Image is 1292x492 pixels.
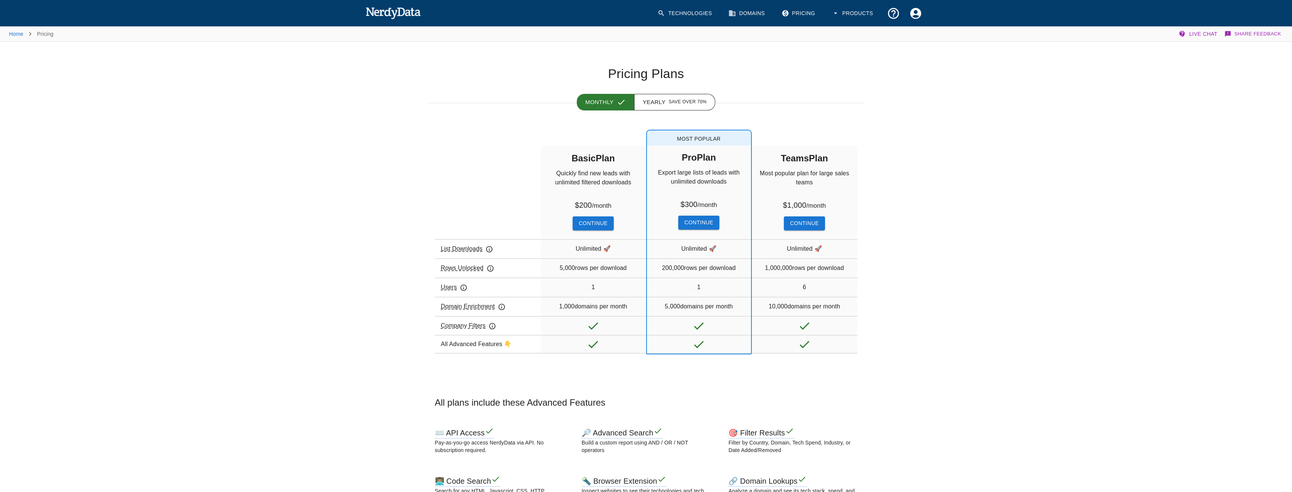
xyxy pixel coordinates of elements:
[435,429,494,438] h6: ⌨️ API Access
[668,98,707,106] span: Save over 70%
[647,258,751,277] div: 200,000 rows per download
[647,277,751,296] div: 1
[724,2,771,25] a: Domains
[435,477,500,487] h6: 👨🏽‍💻 Code Search
[634,94,716,110] button: Yearly Save over 70%
[435,439,564,454] p: Pay-as-you-go access NerdyData via API. No subscription required.
[1177,26,1220,41] button: Live Chat
[573,216,613,230] button: Continue
[37,30,54,38] p: Pricing
[429,397,863,409] h3: All plans include these Advanced Features
[541,297,646,316] div: 1,000 domains per month
[429,66,863,82] h1: Pricing Plans
[441,244,493,253] p: List Downloads
[678,216,719,230] button: Continue
[571,146,615,169] h5: Basic Plan
[681,198,717,210] h6: $ 300
[752,239,857,258] div: Unlimited 🚀
[752,258,857,277] div: 1,000,000 rows per download
[827,2,879,25] button: Products
[582,429,662,438] h6: 🔎 Advanced Search
[9,26,54,41] nav: breadcrumb
[777,2,821,25] a: Pricing
[882,2,905,25] button: Support and Documentation
[435,335,541,354] div: All Advanced Features 👇
[647,239,751,258] div: Unlimited 🚀
[697,201,717,208] small: / month
[647,168,751,198] p: Export large lists of leads with unlimited downloads
[592,202,611,209] small: / month
[541,258,646,277] div: 5,000 rows per download
[577,94,634,110] button: Monthly
[682,146,716,168] h5: Pro Plan
[1223,26,1283,41] button: Share Feedback
[9,31,23,37] a: Home
[582,439,710,454] p: Build a custom report using AND / OR / NOT operators
[1254,438,1283,467] iframe: Drift Widget Chat Controller
[728,477,807,487] h6: 🔗 Domain Lookups
[441,302,505,311] p: Domain Enrichment
[366,5,421,20] img: NerdyData.com
[441,283,468,292] p: Users
[541,277,646,296] div: 1
[575,199,611,210] h6: $ 200
[783,199,826,210] h6: $ 1,000
[752,169,857,199] p: Most popular plan for large sales teams
[728,429,794,438] h6: 🎯 Filter Results
[541,239,646,258] div: Unlimited 🚀
[784,216,825,230] button: Continue
[582,477,666,487] h6: 🔦 Browser Extension
[781,146,828,169] h5: Teams Plan
[541,169,646,199] p: Quickly find new leads with unlimited filtered downloads
[441,264,494,273] p: Rows Unlocked
[752,297,857,316] div: 10,000 domains per month
[728,439,857,454] p: Filter by Country, Domain, Tech Spend, Industry, or Date Added/Removed
[647,130,751,146] span: Most Popular
[653,2,718,25] a: Technologies
[752,277,857,296] div: 6
[441,321,496,330] p: Company Filters
[647,297,751,316] div: 5,000 domains per month
[807,202,826,209] small: / month
[905,2,927,25] button: Account Settings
